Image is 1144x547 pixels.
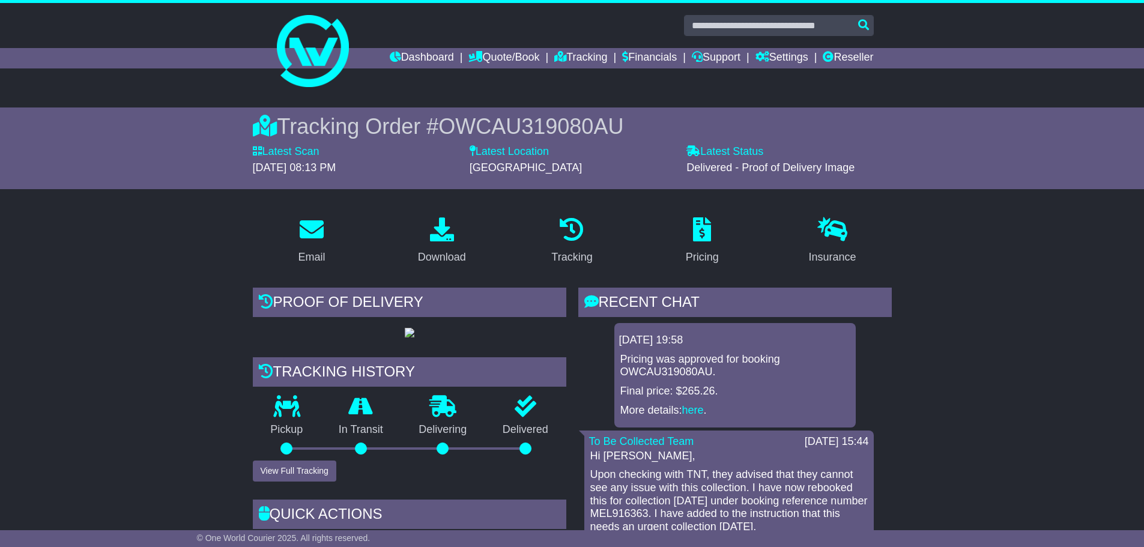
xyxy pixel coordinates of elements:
a: Financials [622,48,677,68]
div: Proof of Delivery [253,288,566,320]
div: Email [298,249,325,265]
div: Tracking Order # [253,113,892,139]
span: Delivered - Proof of Delivery Image [686,162,855,174]
p: Delivered [485,423,566,437]
div: Tracking [551,249,592,265]
p: Pickup [253,423,321,437]
p: In Transit [321,423,401,437]
div: Download [418,249,466,265]
a: Email [290,213,333,270]
a: Dashboard [390,48,454,68]
a: here [682,404,704,416]
span: OWCAU319080AU [438,114,623,139]
div: [DATE] 19:58 [619,334,851,347]
p: Hi [PERSON_NAME], [590,450,868,463]
a: Reseller [823,48,873,68]
a: Settings [755,48,808,68]
div: Quick Actions [253,500,566,532]
a: Insurance [801,213,864,270]
label: Latest Status [686,145,763,159]
div: Insurance [809,249,856,265]
p: Final price: $265.26. [620,385,850,398]
label: Latest Scan [253,145,319,159]
a: Tracking [554,48,607,68]
a: Download [410,213,474,270]
p: More details: . [620,404,850,417]
a: Pricing [678,213,727,270]
button: View Full Tracking [253,461,336,482]
a: To Be Collected Team [589,435,694,447]
a: Support [692,48,740,68]
div: [DATE] 15:44 [805,435,869,449]
img: GetPodImage [405,328,414,337]
span: [GEOGRAPHIC_DATA] [470,162,582,174]
div: Pricing [686,249,719,265]
span: © One World Courier 2025. All rights reserved. [197,533,371,543]
p: Pricing was approved for booking OWCAU319080AU. [620,353,850,379]
span: [DATE] 08:13 PM [253,162,336,174]
a: Quote/Book [468,48,539,68]
p: Delivering [401,423,485,437]
a: Tracking [543,213,600,270]
p: Upon checking with TNT, they advised that they cannot see any issue with this collection. I have ... [590,468,868,533]
div: RECENT CHAT [578,288,892,320]
label: Latest Location [470,145,549,159]
div: Tracking history [253,357,566,390]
